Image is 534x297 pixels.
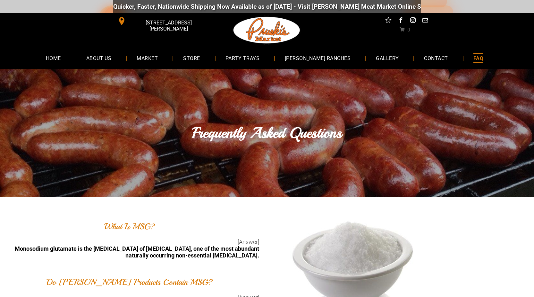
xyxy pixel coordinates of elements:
b: Monosodium glutamate is the [MEDICAL_DATA] of [MEDICAL_DATA], one of the most abundant naturally ... [15,245,259,259]
a: HOME [36,50,71,67]
span: [STREET_ADDRESS][PERSON_NAME] [127,16,210,35]
a: Social network [384,16,393,26]
font: Frequently Asked Questions [192,124,342,142]
a: instagram [409,16,417,26]
font: Do [PERSON_NAME] Products Contain MSG? [47,277,213,287]
a: MARKET [127,50,167,67]
a: facebook [396,16,405,26]
a: PARTY TRAYS [216,50,269,67]
span: [Answer] [238,239,259,245]
font: What Is MSG? [104,221,155,232]
a: email [421,16,429,26]
a: [STREET_ADDRESS][PERSON_NAME] [113,16,211,26]
a: GALLERY [366,50,408,67]
a: FAQ [464,50,493,67]
a: STORE [174,50,209,67]
span: 0 [407,27,410,32]
a: [PERSON_NAME] RANCHES [275,50,360,67]
img: Pruski-s+Market+HQ+Logo2-1920w.png [232,13,301,48]
a: ABOUT US [77,50,121,67]
a: CONTACT [414,50,457,67]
